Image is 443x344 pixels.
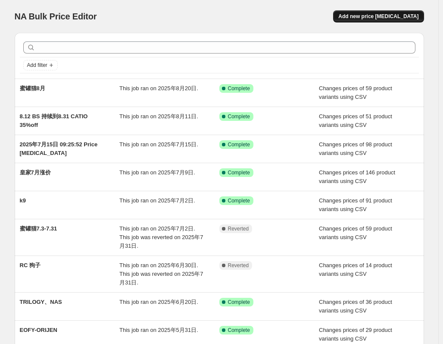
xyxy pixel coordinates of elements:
[119,262,203,286] span: This job ran on 2025年6月30日. This job was reverted on 2025年7月31日.
[228,169,250,176] span: Complete
[319,327,392,342] span: Changes prices of 29 product variants using CSV
[119,197,195,204] span: This job ran on 2025年7月2日.
[228,141,250,148] span: Complete
[20,327,57,333] span: EOFY-ORIJEN
[228,197,250,204] span: Complete
[119,299,198,305] span: This job ran on 2025年6月20日.
[228,85,250,92] span: Complete
[228,262,249,269] span: Reverted
[20,141,98,156] span: 2025年7月15日 09:25:52 Price [MEDICAL_DATA]
[20,85,45,92] span: 蜜罐猫8月
[319,169,395,184] span: Changes prices of 146 product variants using CSV
[119,327,198,333] span: This job ran on 2025年5月31日.
[20,262,41,268] span: RC 狗子
[228,299,250,306] span: Complete
[319,85,392,100] span: Changes prices of 59 product variants using CSV
[319,262,392,277] span: Changes prices of 14 product variants using CSV
[319,225,392,240] span: Changes prices of 59 product variants using CSV
[119,113,198,120] span: This job ran on 2025年8月11日.
[119,141,198,148] span: This job ran on 2025年7月15日.
[15,12,97,21] span: NA Bulk Price Editor
[119,85,198,92] span: This job ran on 2025年8月20日.
[319,113,392,128] span: Changes prices of 51 product variants using CSV
[319,299,392,314] span: Changes prices of 36 product variants using CSV
[319,197,392,212] span: Changes prices of 91 product variants using CSV
[20,299,62,305] span: TRILOGY、NAS
[228,327,250,334] span: Complete
[119,225,203,249] span: This job ran on 2025年7月2日. This job was reverted on 2025年7月31日.
[20,225,57,232] span: 蜜罐猫7.3-7.31
[228,113,250,120] span: Complete
[20,169,51,176] span: 皇家7月涨价
[319,141,392,156] span: Changes prices of 98 product variants using CSV
[20,113,88,128] span: 8.12 BS 持续到8.31 CATIO 35%off
[228,225,249,232] span: Reverted
[333,10,424,22] button: Add new price [MEDICAL_DATA]
[338,13,418,20] span: Add new price [MEDICAL_DATA]
[23,60,58,70] button: Add filter
[119,169,195,176] span: This job ran on 2025年7月9日.
[27,62,47,69] span: Add filter
[20,197,26,204] span: k9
